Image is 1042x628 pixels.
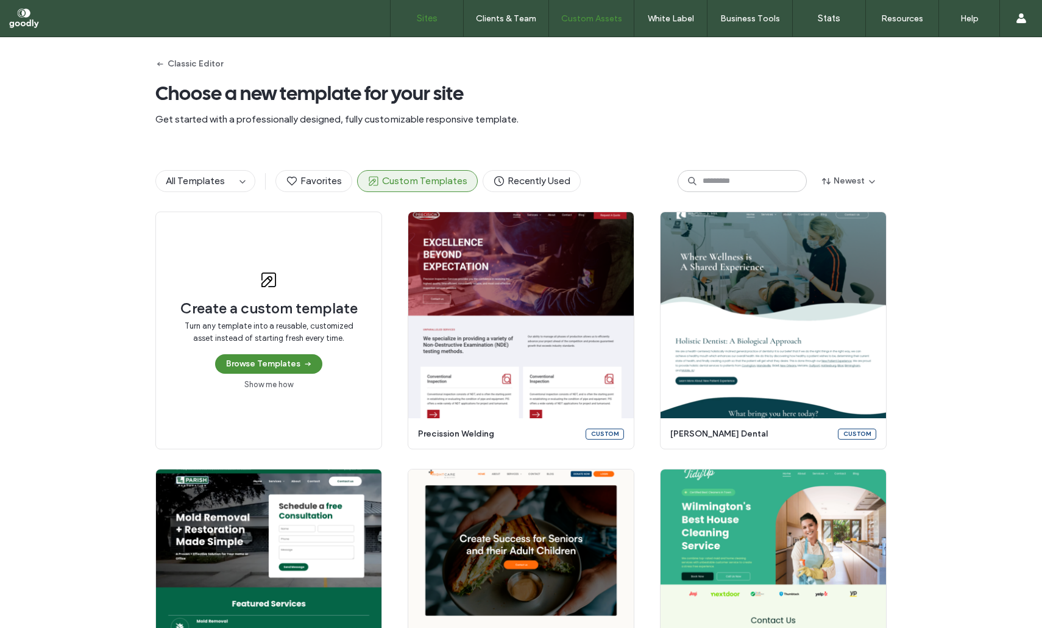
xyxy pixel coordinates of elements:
[818,13,840,24] label: Stats
[166,175,225,187] span: All Templates
[215,354,322,374] button: Browse Templates
[670,428,831,440] span: [PERSON_NAME] dental
[418,428,578,440] span: precission welding
[155,113,887,126] span: Get started with a professionally designed, fully customizable responsive template.
[561,13,622,24] label: Custom Assets
[960,13,979,24] label: Help
[275,170,352,192] button: Favorites
[720,13,780,24] label: Business Tools
[155,81,887,105] span: Choose a new template for your site
[156,171,235,191] button: All Templates
[244,379,293,391] a: Show me how
[367,174,467,188] span: Custom Templates
[586,429,624,440] div: Custom
[180,299,358,318] span: Create a custom template
[812,171,887,191] button: Newest
[838,429,876,440] div: Custom
[476,13,536,24] label: Clients & Team
[155,54,223,74] button: Classic Editor
[417,13,438,24] label: Sites
[357,170,478,192] button: Custom Templates
[483,170,581,192] button: Recently Used
[28,9,53,20] span: Help
[493,174,570,188] span: Recently Used
[881,13,923,24] label: Resources
[286,174,342,188] span: Favorites
[648,13,694,24] label: White Label
[180,320,357,344] span: Turn any template into a reusable, customized asset instead of starting fresh every time.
